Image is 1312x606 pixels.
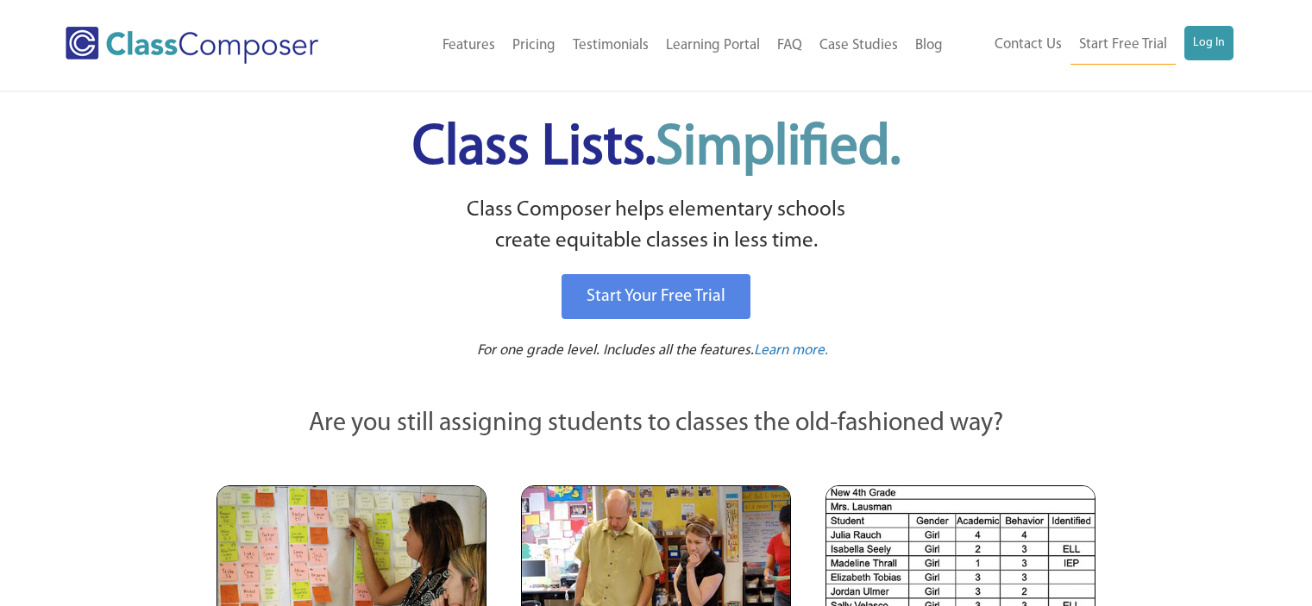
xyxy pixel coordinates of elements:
img: Class Composer [66,27,318,64]
p: Are you still assigning students to classes the old-fashioned way? [217,405,1096,443]
a: Features [434,27,504,65]
a: FAQ [769,27,811,65]
a: Learning Portal [657,27,769,65]
nav: Header Menu [374,27,951,65]
a: Start Free Trial [1070,26,1176,65]
nav: Header Menu [951,26,1234,65]
a: Pricing [504,27,564,65]
a: Contact Us [986,26,1070,64]
a: Testimonials [564,27,657,65]
span: Learn more. [754,343,828,358]
span: Class Lists. [412,121,901,177]
span: For one grade level. Includes all the features. [477,343,754,358]
a: Log In [1184,26,1234,60]
a: Learn more. [754,340,828,362]
p: Class Composer helps elementary schools create equitable classes in less time. [214,195,1099,258]
a: Start Your Free Trial [562,274,750,319]
span: Start Your Free Trial [587,288,725,305]
a: Blog [907,27,951,65]
span: Simplified. [656,121,901,177]
a: Case Studies [811,27,907,65]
